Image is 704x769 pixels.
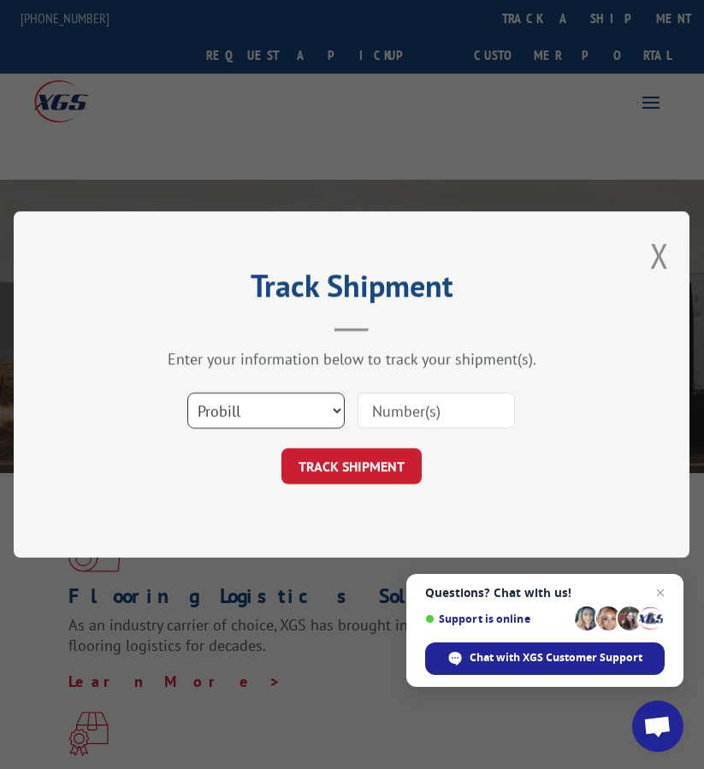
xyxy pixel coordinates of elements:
[425,642,665,675] span: Chat with XGS Customer Support
[358,393,515,429] input: Number(s)
[470,650,642,665] span: Chat with XGS Customer Support
[632,701,683,752] a: Open chat
[99,349,604,369] div: Enter your information below to track your shipment(s).
[99,274,604,306] h2: Track Shipment
[425,586,665,600] span: Questions? Chat with us!
[425,612,569,625] span: Support is online
[281,448,422,484] button: TRACK SHIPMENT
[650,233,669,278] button: Close modal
